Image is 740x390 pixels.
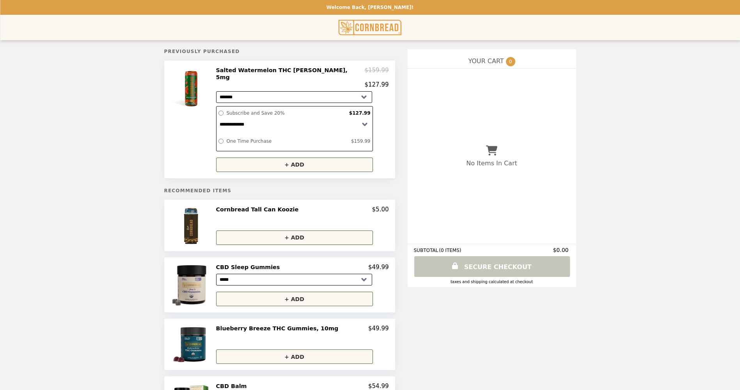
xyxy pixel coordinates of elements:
[216,91,372,103] select: Select a product variant
[170,264,214,306] img: CBD Sleep Gummies
[506,57,515,66] span: 0
[216,325,342,332] h2: Blueberry Breeze THC Gummies, 10mg
[368,325,389,332] p: $49.99
[368,264,389,271] p: $49.99
[216,383,250,390] h2: CBD Balm
[347,108,373,118] label: $127.99
[349,136,373,146] label: $159.99
[414,248,439,253] span: SUBTOTAL
[164,188,395,193] h5: Recommended Items
[327,5,413,10] p: Welcome Back, [PERSON_NAME]!
[439,248,461,253] span: ( 0 ITEMS )
[216,67,365,81] h2: Salted Watermelon THC [PERSON_NAME], 5mg
[169,67,215,110] img: Salted Watermelon THC Seltzer, 5mg
[164,49,395,54] h5: Previously Purchased
[172,206,213,245] img: Cornbread Tall Can Koozie
[372,206,389,213] p: $5.00
[339,19,401,35] img: Brand Logo
[216,274,372,285] select: Select a product variant
[216,264,283,271] h2: CBD Sleep Gummies
[216,349,373,364] button: + ADD
[225,108,347,118] label: Subscribe and Save 20%
[216,118,373,131] select: Select a subscription option
[364,67,389,81] p: $159.99
[216,230,373,245] button: + ADD
[466,160,517,167] p: No Items In Cart
[364,81,389,88] p: $127.99
[368,383,389,390] p: $54.99
[225,136,349,146] label: One Time Purchase
[216,206,302,213] h2: Cornbread Tall Can Koozie
[172,325,213,364] img: Blueberry Breeze THC Gummies, 10mg
[216,158,373,172] button: + ADD
[414,280,570,284] div: Taxes and Shipping calculated at checkout
[553,247,570,253] span: $0.00
[468,57,504,65] span: YOUR CART
[216,292,373,306] button: + ADD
